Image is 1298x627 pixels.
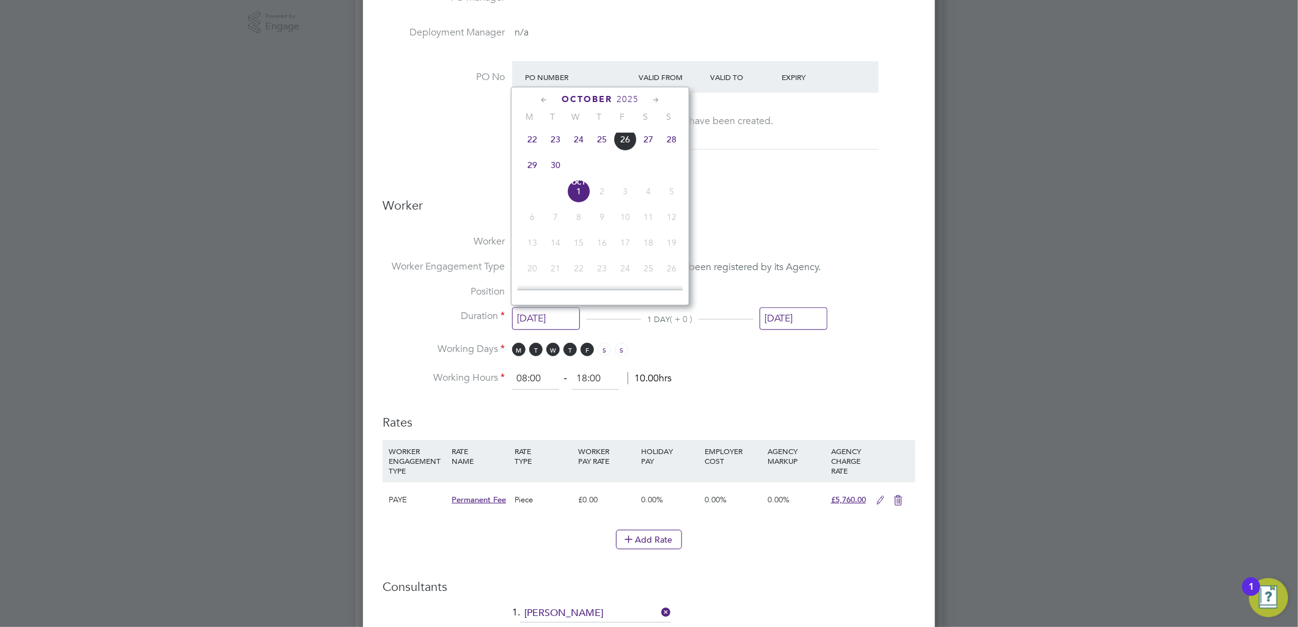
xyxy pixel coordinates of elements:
span: T [563,343,577,356]
span: 18 [637,231,660,254]
span: 14 [544,231,567,254]
span: M [512,343,526,356]
div: No PO numbers have been created. [524,115,867,128]
div: PO Number [522,66,636,88]
input: Select one [760,307,827,330]
span: 10 [614,205,637,229]
span: 0.00% [705,494,727,505]
span: 25 [637,257,660,280]
span: W [546,343,560,356]
span: Permanent Fee [452,494,506,505]
span: 2025 [617,94,639,105]
span: ( + 0 ) [670,313,692,324]
span: 1 DAY [647,314,670,324]
span: 26 [660,257,683,280]
h3: Consultants [383,579,915,595]
span: 24 [614,257,637,280]
span: £5,760.00 [831,494,866,505]
span: 2 [590,180,614,203]
div: RATE TYPE [512,440,575,472]
span: T [541,111,564,122]
span: 24 [567,128,590,151]
span: 19 [660,231,683,254]
span: T [587,111,610,122]
span: 9 [590,205,614,229]
span: 26 [614,128,637,151]
span: 1 [567,180,590,203]
h3: Worker [383,197,915,223]
span: 29 [567,282,590,306]
label: Duration [383,310,505,323]
span: 3 [614,180,637,203]
span: S [598,343,611,356]
span: 28 [544,282,567,306]
input: 17:00 [572,368,619,390]
input: Search for... [520,604,671,623]
span: 28 [660,128,683,151]
div: PAYE [386,482,449,518]
input: Select one [512,307,580,330]
span: 27 [637,128,660,151]
label: PO No [383,71,505,84]
span: October [562,94,612,105]
span: 25 [590,128,614,151]
span: F [610,111,634,122]
span: S [634,111,657,122]
label: Worker Engagement Type [383,260,505,273]
span: F [581,343,594,356]
div: HOLIDAY PAY [639,440,702,472]
span: Oct [567,180,590,186]
span: 4 [637,180,660,203]
span: 22 [567,257,590,280]
span: 16 [590,231,614,254]
label: Working Hours [383,372,505,384]
span: 8 [567,205,590,229]
span: n/a [515,26,529,38]
label: Position [383,285,505,298]
span: 30 [544,153,567,177]
span: S [615,343,628,356]
span: T [529,343,543,356]
span: 21 [544,257,567,280]
label: Worker [383,235,505,248]
div: Piece [512,482,575,518]
span: W [564,111,587,122]
button: Add Rate [616,530,682,549]
span: 23 [590,257,614,280]
span: 13 [521,231,544,254]
span: 23 [544,128,567,151]
span: 29 [521,153,544,177]
span: 7 [544,205,567,229]
div: 1 [1248,587,1254,603]
div: AGENCY MARKUP [765,440,827,472]
input: 08:00 [512,368,559,390]
span: 17 [614,231,637,254]
span: 31 [614,282,637,306]
span: 20 [521,257,544,280]
span: 6 [521,205,544,229]
span: 0.00% [642,494,664,505]
label: Working Days [383,343,505,356]
div: AGENCY CHARGE RATE [828,440,870,482]
span: 0.00% [768,494,790,505]
div: WORKER PAY RATE [575,440,638,472]
span: 15 [567,231,590,254]
div: Expiry [779,66,850,88]
span: S [657,111,680,122]
span: M [518,111,541,122]
div: EMPLOYER COST [702,440,765,472]
label: Deployment Manager [383,26,505,39]
div: £0.00 [575,482,638,518]
span: ‐ [562,372,570,384]
div: Valid From [636,66,708,88]
span: 10.00hrs [628,372,672,384]
span: 12 [660,205,683,229]
span: 11 [637,205,660,229]
button: Open Resource Center, 1 new notification [1249,578,1288,617]
span: 30 [590,282,614,306]
div: WORKER ENGAGEMENT TYPE [386,440,449,482]
div: RATE NAME [449,440,512,472]
span: 5 [660,180,683,203]
div: Valid To [707,66,779,88]
span: 27 [521,282,544,306]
